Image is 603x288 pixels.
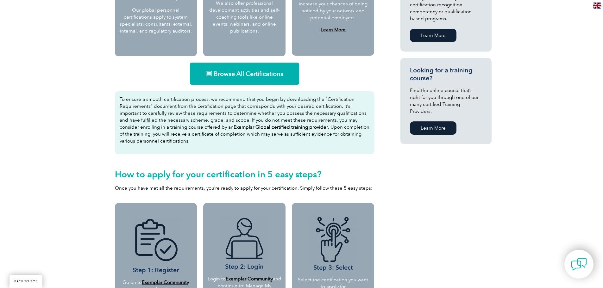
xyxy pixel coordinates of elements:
[571,256,587,272] img: contact-chat.png
[226,276,273,282] a: Exemplar Community
[297,216,369,272] h3: Step 3: Select
[120,7,192,34] p: Our global personnel certifications apply to system specialists, consultants, external, internal,...
[120,96,370,144] p: To ensure a smooth certification process, we recommend that you begin by downloading the “Certifi...
[410,121,456,135] a: Learn More
[214,70,283,77] span: Browse All Certifications
[9,275,42,288] a: BACK TO TOP
[190,63,299,85] a: Browse All Certifications
[410,87,482,115] p: Find the online course that’s right for you through one of our many certified Training Providers.
[115,169,374,179] h2: How to apply for your certification in 5 easy steps?
[115,185,374,192] p: Once you have met all the requirements, you’re ready to apply for your certification. Simply foll...
[593,3,601,9] img: en
[321,27,346,33] a: Learn More
[207,215,282,271] h3: Step 2: Login
[410,66,482,82] h3: Looking for a training course?
[234,124,328,130] a: Exemplar Global certified training provider
[142,279,189,285] a: Exemplar Community
[410,29,456,42] a: Learn More
[122,219,190,274] h3: Step 1: Register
